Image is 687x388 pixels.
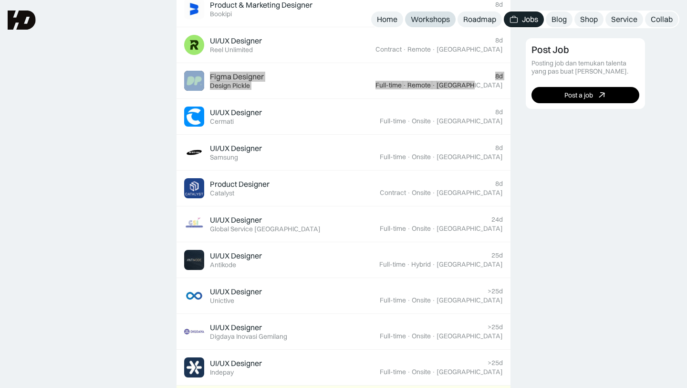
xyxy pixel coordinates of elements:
img: Job Image [184,250,204,270]
div: · [432,153,436,161]
div: 8d [495,0,503,9]
div: · [432,368,436,376]
img: Job Image [184,107,204,127]
a: Service [605,11,643,27]
div: Figma Designer [210,72,264,82]
div: · [432,45,436,54]
div: · [432,117,436,125]
div: · [406,260,410,269]
div: · [432,10,436,18]
div: 25d [491,251,503,259]
a: Workshops [405,11,456,27]
a: Job ImageUI/UX DesignerUnictive>25dFull-time·Onsite·[GEOGRAPHIC_DATA] [177,278,510,314]
div: Catalyst [210,189,234,197]
div: · [432,296,436,304]
a: Shop [574,11,604,27]
img: Job Image [184,35,204,55]
div: >25d [488,359,503,367]
div: [GEOGRAPHIC_DATA] [437,225,503,233]
div: Onsite [412,117,431,125]
div: Antikode [210,261,236,269]
div: [GEOGRAPHIC_DATA] [437,189,503,197]
div: Full-time [380,117,406,125]
div: · [407,117,411,125]
a: Job ImageUI/UX DesignerIndepay>25dFull-time·Onsite·[GEOGRAPHIC_DATA] [177,350,510,386]
div: Onsite [412,153,431,161]
a: Jobs [504,11,544,27]
div: Product Designer [210,179,270,189]
div: Full-time [380,225,406,233]
div: Digdaya Inovasi Gemilang [210,333,287,341]
div: · [407,225,411,233]
div: >25d [488,323,503,331]
div: Cermati [210,118,234,126]
div: Post Job [531,44,569,55]
a: Job ImageUI/UX DesignerAntikode25dFull-time·Hybrid·[GEOGRAPHIC_DATA] [177,242,510,278]
div: >25d [488,287,503,295]
img: Job Image [184,142,204,162]
a: Job ImageUI/UX DesignerSamsung8dFull-time·Onsite·[GEOGRAPHIC_DATA] [177,135,510,171]
div: UI/UX Designer [210,108,262,118]
img: Job Image [184,178,204,198]
div: Shop [580,14,598,24]
div: Global Service [GEOGRAPHIC_DATA] [210,225,321,233]
a: Job ImageProduct DesignerCatalyst8dContract·Onsite·[GEOGRAPHIC_DATA] [177,171,510,206]
div: UI/UX Designer [210,215,262,225]
img: Job Image [184,322,204,342]
img: Job Image [184,286,204,306]
div: Full-time [380,296,406,304]
div: 8d [495,144,503,152]
div: UI/UX Designer [210,287,262,297]
div: Remote [407,10,431,18]
div: Workshops [411,14,450,24]
div: UI/UX Designer [210,36,262,46]
div: · [407,296,411,304]
div: · [403,45,406,54]
div: · [432,81,436,89]
div: UI/UX Designer [210,143,262,153]
div: 8d [495,36,503,44]
a: Roadmap [458,11,502,27]
div: 24d [491,216,503,224]
a: Job ImageUI/UX DesignerDigdaya Inovasi Gemilang>25dFull-time·Onsite·[GEOGRAPHIC_DATA] [177,314,510,350]
div: [GEOGRAPHIC_DATA] [437,332,503,340]
div: 8d [495,72,503,80]
div: [GEOGRAPHIC_DATA] [437,45,503,54]
div: UI/UX Designer [210,251,262,261]
div: [GEOGRAPHIC_DATA] [437,81,503,89]
div: Remote [407,45,431,54]
div: Full-time [380,332,406,340]
div: · [407,332,411,340]
a: Job ImageUI/UX DesignerCermati8dFull-time·Onsite·[GEOGRAPHIC_DATA] [177,99,510,135]
div: Full-time [375,81,402,89]
div: Reel Unlimited [210,46,253,54]
div: [GEOGRAPHIC_DATA] [437,117,503,125]
div: [GEOGRAPHIC_DATA] [437,260,503,269]
a: Job ImageFigma DesignerDesign Pickle8dFull-time·Remote·[GEOGRAPHIC_DATA] [177,63,510,99]
div: Full-time [380,368,406,376]
div: Onsite [412,368,431,376]
div: 8d [495,108,503,116]
div: · [432,332,436,340]
a: Job ImageUI/UX DesignerGlobal Service [GEOGRAPHIC_DATA]24dFull-time·Onsite·[GEOGRAPHIC_DATA] [177,206,510,242]
div: Samsung [210,153,238,162]
div: · [407,368,411,376]
div: Collab [651,14,673,24]
a: Blog [546,11,572,27]
div: Blog [552,14,567,24]
div: · [403,10,406,18]
a: Home [371,11,403,27]
a: Collab [645,11,678,27]
div: [GEOGRAPHIC_DATA] [437,153,503,161]
div: Bookipi [210,10,232,18]
img: Job Image [184,71,204,91]
div: · [432,189,436,197]
div: Full-time [375,10,402,18]
div: Design Pickle [210,82,250,90]
div: Indepay [210,368,234,377]
a: Job ImageUI/UX DesignerReel Unlimited8dContract·Remote·[GEOGRAPHIC_DATA] [177,27,510,63]
div: Unictive [210,297,234,305]
div: Jobs [522,14,538,24]
div: Home [377,14,397,24]
div: Roadmap [463,14,496,24]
